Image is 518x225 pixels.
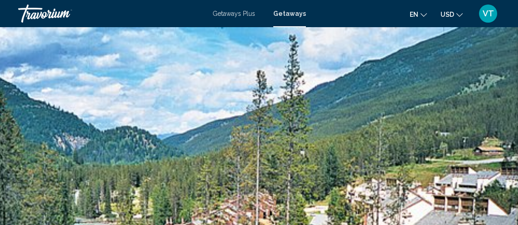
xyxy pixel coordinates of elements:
button: Change currency [441,8,463,21]
iframe: Кнопка запуска окна обмена сообщениями [482,189,511,218]
a: Getaways Plus [213,10,255,17]
span: USD [441,11,454,18]
a: Getaways [273,10,306,17]
a: Travorium [18,5,203,23]
span: en [410,11,418,18]
span: VT [483,9,494,18]
button: Change language [410,8,427,21]
button: User Menu [476,4,500,23]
